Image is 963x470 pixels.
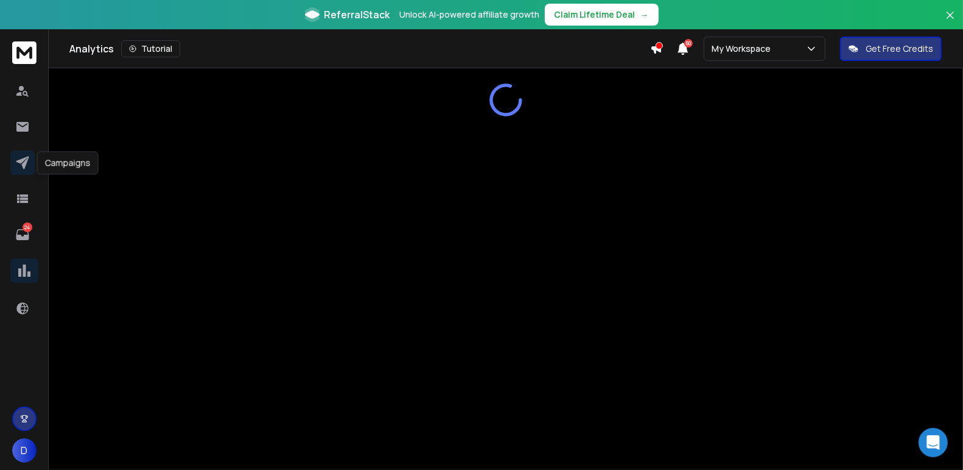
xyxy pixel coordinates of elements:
button: Get Free Credits [840,37,942,61]
div: Open Intercom Messenger [919,428,948,457]
p: Unlock AI-powered affiliate growth [400,9,540,21]
span: ReferralStack [324,7,390,22]
a: 24 [10,223,35,247]
p: 24 [23,223,32,232]
span: → [640,9,649,21]
p: Get Free Credits [866,43,933,55]
span: 50 [684,39,693,48]
button: Tutorial [121,40,180,57]
button: D [12,438,37,463]
button: Claim Lifetime Deal→ [545,4,659,26]
div: Analytics [69,40,650,57]
p: My Workspace [712,43,776,55]
button: Close banner [942,7,958,37]
div: Campaigns [37,151,99,174]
